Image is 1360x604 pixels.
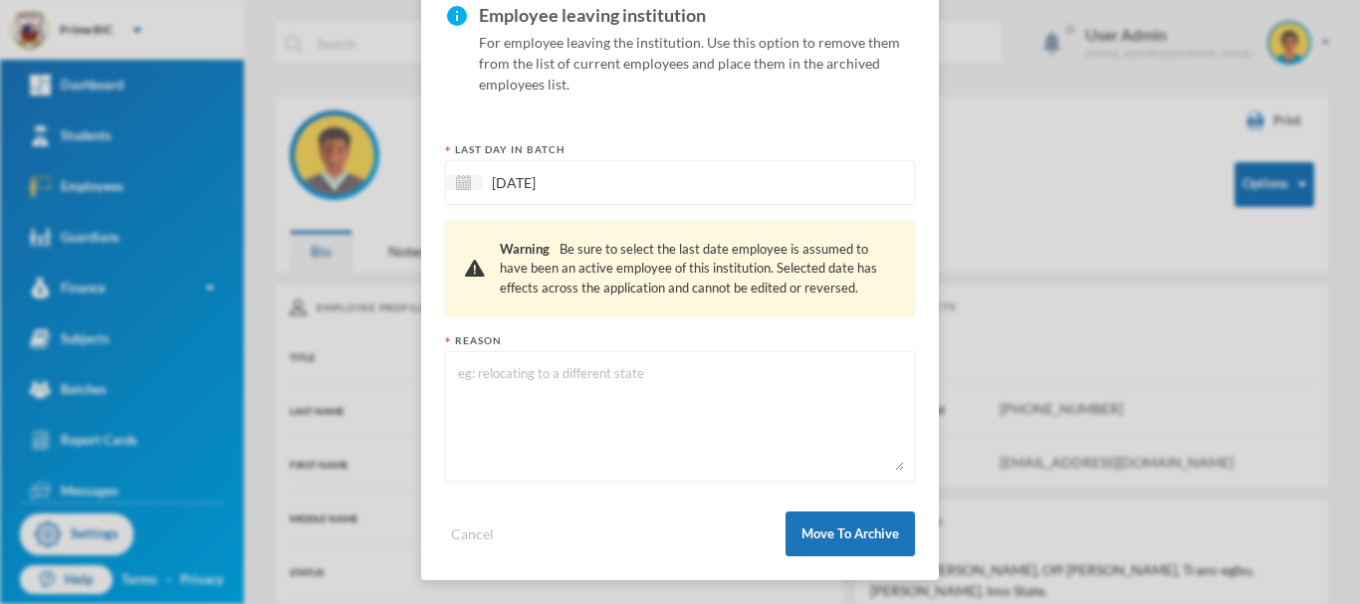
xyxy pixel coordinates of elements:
span: Warning [500,241,550,257]
img: ! [465,260,485,277]
button: Move To Archive [786,511,915,556]
div: Reason [445,333,915,348]
input: Select date [482,171,649,194]
div: Last Day In Batch [445,142,915,157]
button: Cancel [445,522,500,545]
div: Be sure to select the last date employee is assumed to have been an active employee of this insti... [500,240,895,299]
